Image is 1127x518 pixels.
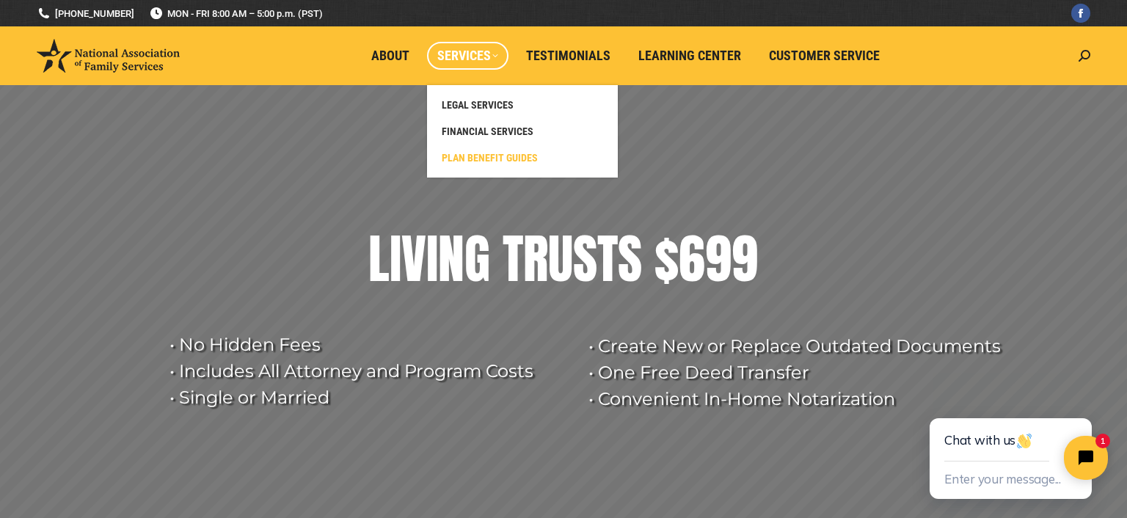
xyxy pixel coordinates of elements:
span: PLAN BENEFIT GUIDES [442,151,538,164]
div: 9 [705,230,732,288]
iframe: Tidio Chat [897,371,1127,518]
a: Testimonials [516,42,621,70]
div: L [368,230,390,288]
a: [PHONE_NUMBER] [37,7,134,21]
div: G [464,230,490,288]
a: Facebook page opens in new window [1071,4,1090,23]
span: Customer Service [769,48,880,64]
div: N [438,230,464,288]
div: U [548,230,573,288]
div: I [390,230,401,288]
div: I [426,230,438,288]
span: Testimonials [526,48,610,64]
a: About [361,42,420,70]
img: National Association of Family Services [37,39,180,73]
div: R [523,230,548,288]
div: $ [654,230,679,288]
rs-layer: • Create New or Replace Outdated Documents • One Free Deed Transfer • Convenient In-Home Notariza... [588,333,1014,412]
span: About [371,48,409,64]
div: V [401,230,426,288]
span: Services [437,48,498,64]
div: S [573,230,597,288]
span: LEGAL SERVICES [442,98,514,112]
div: S [618,230,642,288]
div: 9 [732,230,758,288]
a: Learning Center [628,42,751,70]
span: MON - FRI 8:00 AM – 5:00 p.m. (PST) [149,7,323,21]
a: LEGAL SERVICES [434,92,610,118]
div: 6 [679,230,705,288]
div: T [503,230,523,288]
span: FINANCIAL SERVICES [442,125,533,138]
a: PLAN BENEFIT GUIDES [434,145,610,171]
div: T [597,230,618,288]
rs-layer: • No Hidden Fees • Includes All Attorney and Program Costs • Single or Married [169,332,570,411]
span: Learning Center [638,48,741,64]
a: FINANCIAL SERVICES [434,118,610,145]
a: Customer Service [759,42,890,70]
